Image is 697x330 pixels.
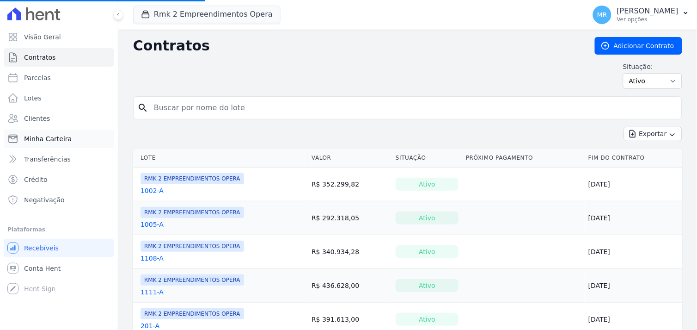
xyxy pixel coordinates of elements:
button: Exportar [624,127,682,141]
span: RMK 2 EMPREENDIMENTOS OPERA [141,241,244,252]
th: Situação [392,149,462,168]
span: Contratos [24,53,55,62]
a: Conta Hent [4,259,114,278]
td: R$ 292.318,05 [308,201,392,235]
th: Lote [133,149,308,168]
span: Clientes [24,114,50,123]
div: Ativo [396,178,459,191]
a: Minha Carteira [4,130,114,148]
div: Plataformas [7,224,110,235]
div: Ativo [396,313,459,326]
th: Valor [308,149,392,168]
div: Ativo [396,279,459,292]
span: Conta Hent [24,264,61,273]
td: [DATE] [585,269,682,303]
span: Visão Geral [24,32,61,42]
a: 1002-A [141,186,164,195]
a: Lotes [4,89,114,107]
td: [DATE] [585,168,682,201]
a: Visão Geral [4,28,114,46]
span: Crédito [24,175,48,184]
span: Recebíveis [24,243,59,253]
span: RMK 2 EMPREENDIMENTOS OPERA [141,274,244,286]
span: RMK 2 EMPREENDIMENTOS OPERA [141,308,244,319]
a: 1005-A [141,220,164,229]
td: R$ 340.934,28 [308,235,392,269]
input: Buscar por nome do lote [148,99,678,117]
td: R$ 352.299,82 [308,168,392,201]
div: Ativo [396,212,459,224]
a: Transferências [4,150,114,168]
a: Crédito [4,170,114,189]
a: 1111-A [141,287,164,297]
div: Ativo [396,245,459,258]
span: Parcelas [24,73,51,82]
span: Lotes [24,93,42,103]
a: 1108-A [141,254,164,263]
p: [PERSON_NAME] [617,6,679,16]
a: Parcelas [4,68,114,87]
a: Negativação [4,191,114,209]
a: Clientes [4,109,114,128]
span: Transferências [24,155,71,164]
a: Recebíveis [4,239,114,257]
td: [DATE] [585,235,682,269]
button: MR [PERSON_NAME] Ver opções [586,2,697,28]
i: search [137,102,148,113]
span: Negativação [24,195,65,205]
a: Contratos [4,48,114,67]
h2: Contratos [133,37,580,54]
p: Ver opções [617,16,679,23]
td: [DATE] [585,201,682,235]
a: Adicionar Contrato [595,37,682,55]
span: RMK 2 EMPREENDIMENTOS OPERA [141,173,244,184]
th: Fim do Contrato [585,149,682,168]
button: Rmk 2 Empreendimentos Opera [133,6,281,23]
td: R$ 436.628,00 [308,269,392,303]
span: Minha Carteira [24,134,72,143]
span: RMK 2 EMPREENDIMENTOS OPERA [141,207,244,218]
label: Situação: [623,62,682,71]
th: Próximo Pagamento [462,149,585,168]
span: MR [597,12,607,18]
